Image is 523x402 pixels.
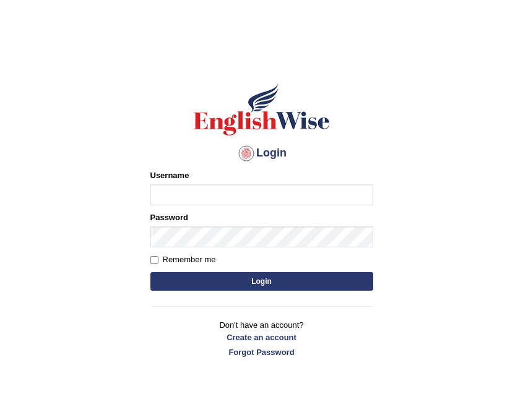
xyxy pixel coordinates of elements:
label: Remember me [150,254,216,266]
label: Password [150,212,188,223]
input: Remember me [150,256,158,264]
img: Logo of English Wise sign in for intelligent practice with AI [191,82,332,137]
label: Username [150,169,189,181]
a: Create an account [150,331,373,343]
button: Login [150,272,373,291]
a: Forgot Password [150,346,373,358]
p: Don't have an account? [150,319,373,357]
h4: Login [150,143,373,163]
